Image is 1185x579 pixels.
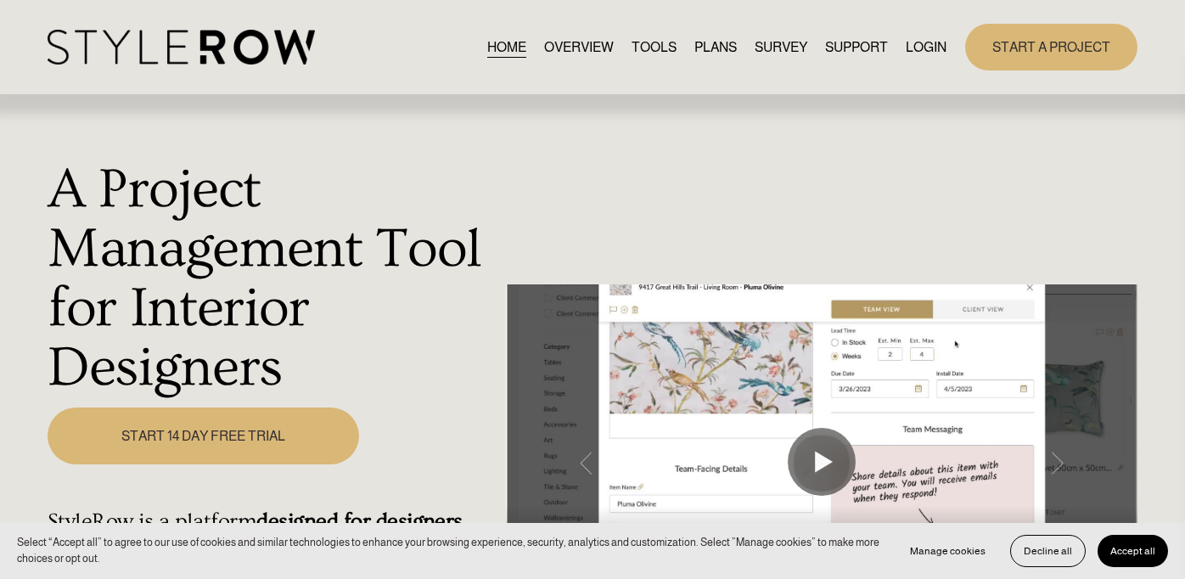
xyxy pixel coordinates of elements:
a: folder dropdown [825,36,888,59]
h1: A Project Management Tool for Interior Designers [48,160,497,398]
button: Decline all [1010,535,1086,567]
span: Decline all [1024,545,1072,557]
img: StyleRow [48,30,315,65]
a: TOOLS [632,36,677,59]
a: PLANS [694,36,737,59]
a: LOGIN [906,36,946,59]
button: Manage cookies [897,535,998,567]
button: Play [788,428,856,496]
a: SURVEY [755,36,807,59]
p: Select “Accept all” to agree to our use of cookies and similar technologies to enhance your brows... [17,535,880,567]
h4: StyleRow is a platform , with maximum flexibility and organization. [48,509,497,560]
a: START 14 DAY FREE TRIAL [48,408,359,464]
span: Accept all [1110,545,1155,557]
span: SUPPORT [825,37,888,58]
a: START A PROJECT [965,24,1137,70]
button: Accept all [1098,535,1168,567]
span: Manage cookies [910,545,986,557]
a: OVERVIEW [544,36,614,59]
a: HOME [487,36,526,59]
strong: designed for designers [256,509,463,534]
